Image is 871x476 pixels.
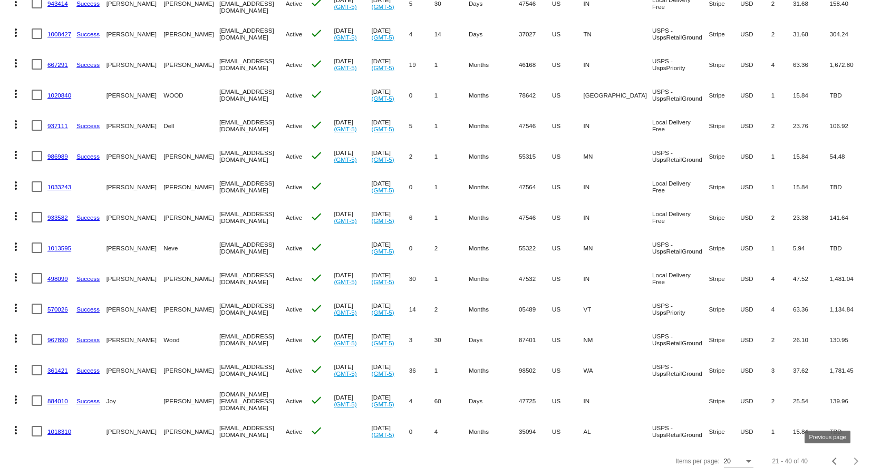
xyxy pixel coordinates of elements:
mat-cell: 0 [409,80,434,110]
a: 967890 [47,336,68,343]
mat-cell: [EMAIL_ADDRESS][DOMAIN_NAME] [219,141,286,171]
mat-cell: [EMAIL_ADDRESS][DOMAIN_NAME] [219,355,286,385]
a: (GMT-5) [334,217,356,224]
mat-cell: 3 [409,324,434,355]
a: 1020840 [47,92,71,99]
mat-cell: 1,672.80 [830,49,866,80]
mat-cell: TBD [830,232,866,263]
mat-cell: [DATE] [372,294,409,324]
mat-cell: [DATE] [334,355,371,385]
mat-cell: [DOMAIN_NAME][EMAIL_ADDRESS][DOMAIN_NAME] [219,385,286,416]
mat-cell: 37027 [519,18,552,49]
mat-cell: [DATE] [334,324,371,355]
mat-cell: 14 [409,294,434,324]
mat-cell: TN [583,18,652,49]
mat-cell: IN [583,263,652,294]
a: 1008427 [47,31,71,37]
mat-cell: 1 [434,49,469,80]
a: Success [76,122,100,129]
a: (GMT-5) [372,156,394,163]
mat-cell: 1 [771,232,793,263]
a: (GMT-5) [372,248,394,255]
mat-cell: [PERSON_NAME] [163,202,219,232]
mat-cell: 1 [771,80,793,110]
mat-cell: 141.64 [830,202,866,232]
mat-cell: USPS - UspsRetailGround [652,18,709,49]
a: Success [76,275,100,282]
mat-cell: USD [740,202,771,232]
mat-cell: [EMAIL_ADDRESS][DOMAIN_NAME] [219,110,286,141]
mat-cell: 1 [434,141,469,171]
a: (GMT-5) [334,34,356,41]
mat-cell: Stripe [709,263,740,294]
mat-cell: 304.24 [830,18,866,49]
mat-cell: Months [469,294,519,324]
mat-cell: [PERSON_NAME] [107,263,164,294]
mat-cell: [EMAIL_ADDRESS][DOMAIN_NAME] [219,232,286,263]
a: (GMT-5) [334,3,356,10]
mat-cell: US [552,355,583,385]
mat-cell: [DATE] [372,18,409,49]
mat-cell: 63.36 [793,294,830,324]
mat-cell: [PERSON_NAME] [107,49,164,80]
mat-cell: US [552,202,583,232]
mat-cell: [PERSON_NAME] [107,80,164,110]
mat-cell: [PERSON_NAME] [107,416,164,446]
mat-cell: [EMAIL_ADDRESS][DOMAIN_NAME] [219,202,286,232]
mat-cell: [DATE] [334,263,371,294]
mat-cell: 4 [771,263,793,294]
mat-cell: Stripe [709,232,740,263]
mat-cell: 14 [434,18,469,49]
mat-cell: Stripe [709,141,740,171]
mat-cell: US [552,110,583,141]
mat-cell: Stripe [709,294,740,324]
mat-cell: 47725 [519,385,552,416]
a: (GMT-5) [372,95,394,102]
a: 933582 [47,214,68,221]
mat-cell: 1,781.45 [830,355,866,385]
mat-cell: [PERSON_NAME] [107,141,164,171]
mat-cell: USD [740,385,771,416]
mat-cell: [DATE] [334,110,371,141]
mat-cell: Local Delivery Free [652,263,709,294]
mat-cell: [DATE] [372,263,409,294]
mat-cell: [EMAIL_ADDRESS][DOMAIN_NAME] [219,294,286,324]
a: (GMT-5) [372,64,394,71]
mat-cell: USPS - UspsRetailGround [652,80,709,110]
mat-cell: Months [469,80,519,110]
mat-cell: [EMAIL_ADDRESS][DOMAIN_NAME] [219,171,286,202]
mat-cell: 2 [434,294,469,324]
mat-cell: 15.84 [793,171,830,202]
a: 1013595 [47,245,71,251]
mat-cell: 1,481.04 [830,263,866,294]
mat-cell: [PERSON_NAME] [163,416,219,446]
mat-cell: 98502 [519,355,552,385]
a: 498099 [47,275,68,282]
a: (GMT-5) [334,370,356,377]
mat-cell: MN [583,232,652,263]
mat-cell: USPS - UspsRetailGround [652,355,709,385]
mat-cell: [PERSON_NAME] [163,141,219,171]
mat-cell: 106.92 [830,110,866,141]
mat-cell: US [552,141,583,171]
a: 884010 [47,397,68,404]
mat-cell: 05489 [519,294,552,324]
a: (GMT-5) [372,401,394,407]
mat-cell: [DATE] [372,80,409,110]
mat-cell: 2 [771,18,793,49]
mat-icon: more_vert [9,302,22,314]
mat-cell: [EMAIL_ADDRESS][DOMAIN_NAME] [219,263,286,294]
mat-cell: [DATE] [372,110,409,141]
mat-icon: more_vert [9,240,22,253]
mat-icon: more_vert [9,179,22,192]
mat-cell: 26.10 [793,324,830,355]
mat-cell: TBD [830,171,866,202]
mat-cell: 4 [409,18,434,49]
mat-cell: 47.52 [793,263,830,294]
mat-cell: USD [740,49,771,80]
a: (GMT-5) [372,187,394,193]
mat-cell: US [552,171,583,202]
mat-cell: Stripe [709,18,740,49]
mat-icon: more_vert [9,271,22,284]
mat-cell: 47532 [519,263,552,294]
